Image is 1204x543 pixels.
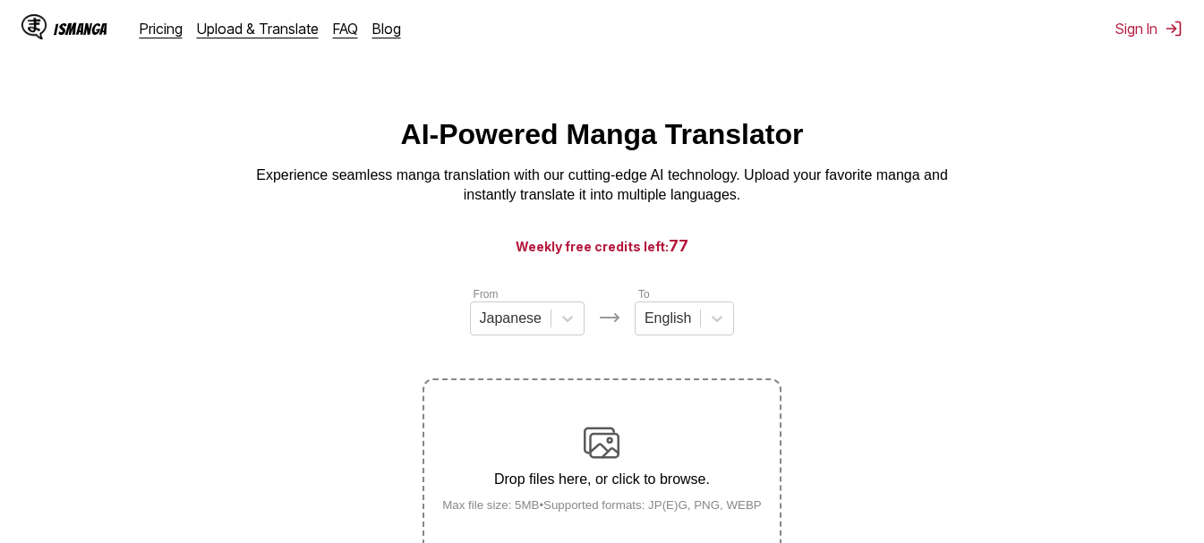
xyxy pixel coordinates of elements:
a: Blog [372,20,401,38]
p: Drop files here, or click to browse. [428,471,776,488]
a: Pricing [140,20,183,38]
a: Upload & Translate [197,20,319,38]
button: Sign In [1115,20,1183,38]
img: Languages icon [599,307,620,328]
a: IsManga LogoIsManga [21,14,140,43]
img: Sign out [1165,20,1183,38]
h1: AI-Powered Manga Translator [401,118,804,151]
img: IsManga Logo [21,14,47,39]
p: Experience seamless manga translation with our cutting-edge AI technology. Upload your favorite m... [244,165,961,206]
small: Max file size: 5MB • Supported formats: JP(E)G, PNG, WEBP [428,498,776,512]
a: FAQ [333,20,358,38]
label: To [638,288,650,301]
label: From [474,288,499,301]
div: IsManga [54,21,107,38]
span: 77 [669,236,688,255]
h3: Weekly free credits left: [43,234,1161,257]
